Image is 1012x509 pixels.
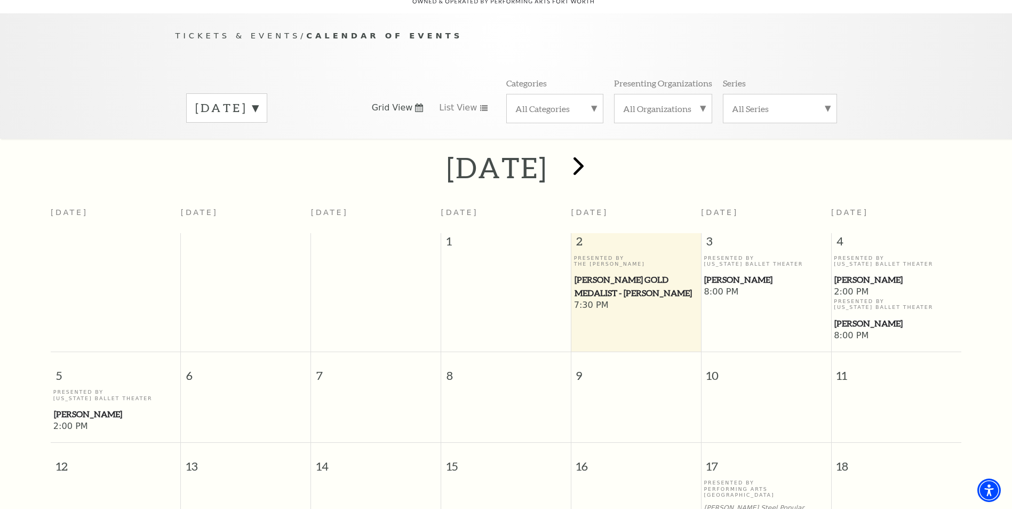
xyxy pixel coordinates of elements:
[834,317,958,330] span: [PERSON_NAME]
[311,443,441,480] span: 14
[439,102,477,114] span: List View
[515,103,594,114] label: All Categories
[195,100,258,116] label: [DATE]
[441,208,479,217] span: [DATE]
[372,102,413,114] span: Grid View
[704,287,828,298] span: 8:00 PM
[506,77,547,89] p: Categories
[441,233,571,254] span: 1
[571,352,701,389] span: 9
[832,233,961,254] span: 4
[623,103,703,114] label: All Organizations
[834,255,959,267] p: Presented By [US_STATE] Ballet Theater
[701,208,738,217] span: [DATE]
[311,352,441,389] span: 7
[306,31,463,40] span: Calendar of Events
[51,443,180,480] span: 12
[176,31,301,40] span: Tickets & Events
[53,421,178,433] span: 2:00 PM
[831,208,868,217] span: [DATE]
[571,233,701,254] span: 2
[571,208,608,217] span: [DATE]
[311,202,441,233] th: [DATE]
[181,202,311,233] th: [DATE]
[977,479,1001,502] div: Accessibility Menu
[51,202,181,233] th: [DATE]
[834,298,959,311] p: Presented By [US_STATE] Ballet Theater
[702,443,831,480] span: 17
[441,443,571,480] span: 15
[181,443,310,480] span: 13
[53,389,178,401] p: Presented By [US_STATE] Ballet Theater
[723,77,746,89] p: Series
[704,480,828,498] p: Presented By Performing Arts [GEOGRAPHIC_DATA]
[614,77,712,89] p: Presenting Organizations
[702,352,831,389] span: 10
[832,443,961,480] span: 18
[51,352,180,389] span: 5
[575,273,698,299] span: [PERSON_NAME] Gold Medalist - [PERSON_NAME]
[704,255,828,267] p: Presented By [US_STATE] Ballet Theater
[702,233,831,254] span: 3
[571,443,701,480] span: 16
[574,300,698,312] span: 7:30 PM
[834,287,959,298] span: 2:00 PM
[832,352,961,389] span: 11
[732,103,828,114] label: All Series
[704,273,827,287] span: [PERSON_NAME]
[574,255,698,267] p: Presented By The [PERSON_NAME]
[181,352,310,389] span: 6
[176,29,837,43] p: /
[557,149,596,187] button: next
[441,352,571,389] span: 8
[54,408,178,421] span: [PERSON_NAME]
[834,330,959,342] span: 8:00 PM
[834,273,958,287] span: [PERSON_NAME]
[447,150,547,185] h2: [DATE]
